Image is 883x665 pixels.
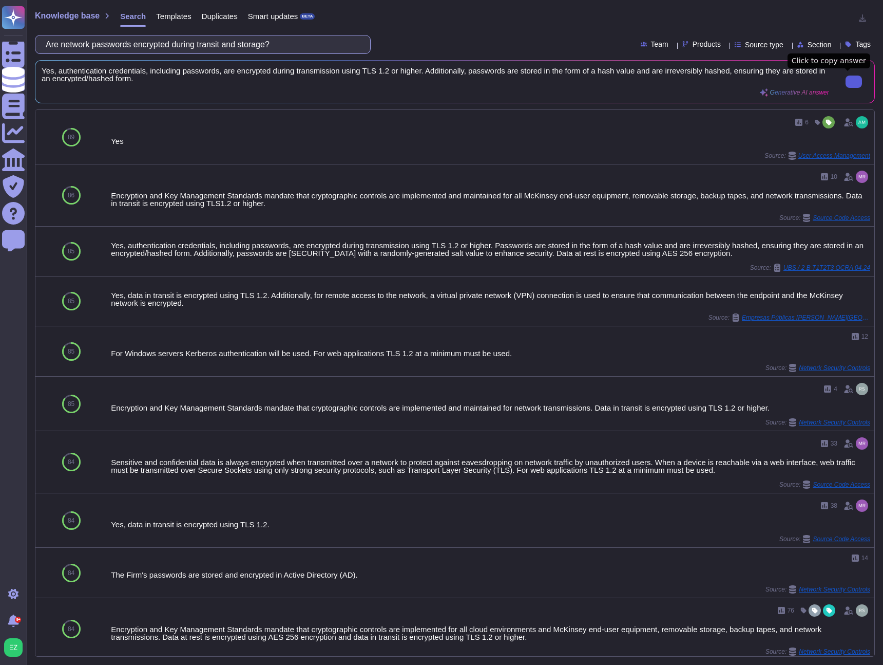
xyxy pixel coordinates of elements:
span: Network Security Controls [799,649,870,655]
span: 4 [834,386,837,392]
img: user [856,171,868,183]
span: 84 [68,518,74,524]
span: Source: [708,313,870,322]
span: 85 [68,248,74,254]
span: Duplicates [202,12,238,20]
span: 85 [68,401,74,407]
div: For Windows servers Kerberos authentication will be used. For web applications TLS 1.2 at a minim... [111,349,870,357]
span: 85 [68,298,74,304]
div: The Firm's passwords are stored and encrypted in Active Directory (AD). [111,571,870,579]
img: user [856,437,868,450]
img: user [856,500,868,512]
span: Generative AI answer [770,89,829,96]
span: 33 [831,440,837,447]
span: Source type [745,41,783,48]
span: Team [651,41,668,48]
div: Encryption and Key Management Standards mandate that cryptographic controls are implemented and m... [111,192,870,207]
div: Click to copy answer [788,53,870,68]
span: Source: [779,481,870,489]
span: Search [120,12,146,20]
span: Source: [765,585,870,594]
span: Source Code Access [813,536,870,542]
span: UBS / 2 B T1T2T3 OCRA 04.24 [783,265,870,271]
div: Sensitive and confidential data is always encrypted when transmitted over a network to protect ag... [111,458,870,474]
span: Source: [764,152,870,160]
img: user [856,383,868,395]
span: Source: [750,264,870,272]
div: Encryption and Key Management Standards mandate that cryptographic controls are implemented for a... [111,625,870,641]
span: Section [808,41,832,48]
input: Search a question or template... [41,35,360,53]
span: Source: [765,648,870,656]
span: 38 [831,503,837,509]
span: 76 [788,607,794,614]
span: Source: [765,364,870,372]
span: User Access Management [798,153,870,159]
span: Source Code Access [813,215,870,221]
span: Network Security Controls [799,586,870,593]
span: Source Code Access [813,482,870,488]
span: 89 [68,134,74,140]
div: Yes [111,137,870,145]
span: Templates [156,12,191,20]
span: Empresas Públicas [PERSON_NAME][GEOGRAPHIC_DATA] / Safety Questionnaire [742,315,870,321]
span: Tags [855,41,871,48]
span: 12 [861,334,868,340]
span: 10 [831,174,837,180]
div: 9+ [15,617,21,623]
img: user [856,116,868,128]
span: Source: [779,214,870,222]
img: user [856,604,868,617]
div: Yes, data in transit is encrypted using TLS 1.2. [111,521,870,528]
span: 86 [68,192,74,198]
span: Source: [765,418,870,427]
div: Yes, data in transit is encrypted using TLS 1.2. Additionally, for remote access to the network, ... [111,291,870,307]
span: Smart updates [248,12,298,20]
span: 84 [68,626,74,632]
span: Products [693,41,721,48]
div: Encryption and Key Management Standards mandate that cryptographic controls are implemented and m... [111,404,870,412]
span: 85 [68,348,74,355]
span: Source: [779,535,870,543]
div: Yes, authentication credentials, including passwords, are encrypted during transmission using TLS... [111,242,870,257]
span: 84 [68,570,74,576]
span: Yes, authentication credentials, including passwords, are encrypted during transmission using TLS... [42,67,829,82]
button: user [2,636,30,659]
div: BETA [300,13,315,20]
span: 84 [68,459,74,465]
span: 6 [805,119,809,125]
img: user [4,638,23,657]
span: Network Security Controls [799,419,870,426]
span: Knowledge base [35,12,100,20]
span: Network Security Controls [799,365,870,371]
span: 14 [861,555,868,561]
